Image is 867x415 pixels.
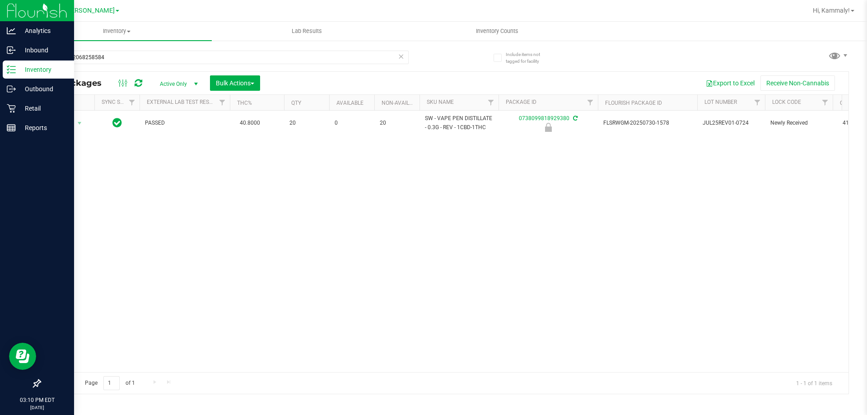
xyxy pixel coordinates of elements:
[704,99,737,105] a: Lot Number
[603,119,692,127] span: FLSRWGM-20250730-1578
[291,100,301,106] a: Qty
[22,27,212,35] span: Inventory
[16,25,70,36] p: Analytics
[147,99,218,105] a: External Lab Test Result
[7,123,16,132] inline-svg: Reports
[7,84,16,93] inline-svg: Outbound
[237,100,252,106] a: THC%
[212,22,402,41] a: Lab Results
[813,7,850,14] span: Hi, Kammaly!
[789,376,839,390] span: 1 - 1 of 1 items
[235,117,265,130] span: 40.8000
[16,122,70,133] p: Reports
[216,79,254,87] span: Bulk Actions
[425,114,493,131] span: SW - VAPE PEN DISTILLATE - 0.3G - REV - 1CBD-1THC
[77,376,142,390] span: Page of 1
[280,27,334,35] span: Lab Results
[572,115,578,121] span: Sync from Compliance System
[4,404,70,411] p: [DATE]
[65,7,115,14] span: [PERSON_NAME]
[703,119,760,127] span: JUL25REV01-0724
[74,117,85,130] span: select
[22,22,212,41] a: Inventory
[519,115,569,121] a: 0738099818929380
[772,99,801,105] a: Lock Code
[103,376,120,390] input: 1
[497,123,599,132] div: Newly Received
[402,22,592,41] a: Inventory Counts
[335,119,369,127] span: 0
[16,64,70,75] p: Inventory
[7,26,16,35] inline-svg: Analytics
[484,95,499,110] a: Filter
[125,95,140,110] a: Filter
[16,103,70,114] p: Retail
[210,75,260,91] button: Bulk Actions
[102,99,136,105] a: Sync Status
[215,95,230,110] a: Filter
[840,100,854,106] a: CBD%
[380,119,414,127] span: 20
[770,119,827,127] span: Newly Received
[4,396,70,404] p: 03:10 PM EDT
[427,99,454,105] a: SKU Name
[700,75,760,91] button: Export to Excel
[398,51,404,62] span: Clear
[464,27,531,35] span: Inventory Counts
[7,65,16,74] inline-svg: Inventory
[7,46,16,55] inline-svg: Inbound
[336,100,364,106] a: Available
[760,75,835,91] button: Receive Non-Cannabis
[750,95,765,110] a: Filter
[818,95,833,110] a: Filter
[47,78,111,88] span: All Packages
[16,84,70,94] p: Outbound
[40,51,409,64] input: Search Package ID, Item Name, SKU, Lot or Part Number...
[112,117,122,129] span: In Sync
[506,51,551,65] span: Include items not tagged for facility
[16,45,70,56] p: Inbound
[506,99,536,105] a: Package ID
[145,119,224,127] span: PASSED
[9,343,36,370] iframe: Resource center
[583,95,598,110] a: Filter
[289,119,324,127] span: 20
[382,100,422,106] a: Non-Available
[605,100,662,106] a: Flourish Package ID
[7,104,16,113] inline-svg: Retail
